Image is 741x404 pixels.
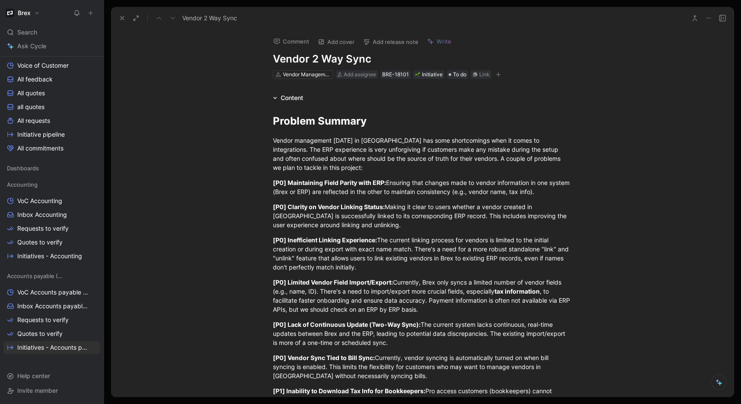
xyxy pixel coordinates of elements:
button: View actions [88,103,97,111]
div: Main section[PERSON_NAME] InboxVoice of Customer + Commercial NRR FeedbackInboxVoice of CustomerA... [3,1,100,155]
div: BRE-18101 [382,70,409,79]
span: The current linking process for vendors is limited to the initial creation or during export with ... [273,236,570,271]
div: Dashboards [3,162,100,177]
span: tax information [494,288,540,295]
button: View actions [88,197,97,205]
span: Accounts payable (AP) [7,272,65,280]
span: Currently, Brex only syncs a limited number of vendor fields (e.g., name, ID). There's a need to ... [273,279,563,295]
button: View actions [88,329,97,338]
span: Initiatives - Accounting [17,252,82,260]
span: Ask Cycle [17,41,46,51]
img: 🌱 [415,72,420,77]
span: Initiative pipeline [17,130,65,139]
div: Content [269,93,307,103]
a: All feedback [3,73,100,86]
span: [P0] Limited Vendor Field Import/Export: [273,279,393,286]
h1: Brex [18,9,31,17]
button: View actions [88,144,97,153]
img: Brex [6,9,14,17]
div: Vendor Management [283,70,331,79]
a: All commitments [3,142,100,155]
a: Ask Cycle [3,40,100,53]
span: Help center [17,372,50,379]
span: All feedback [17,75,53,84]
div: The current system lacks continuous, real-time updates between Brex and the ERP, leading to poten... [273,320,572,347]
div: Help center [3,370,100,382]
span: Inbox Accounting [17,210,67,219]
button: Add release note [359,36,422,48]
span: [P0] Maintaining Field Parity with ERP: [273,179,386,186]
h1: Vendor 2 Way Sync [273,52,572,66]
button: View actions [88,252,97,260]
button: View actions [88,89,97,97]
span: [P0] Inefficient Linking Experience: [273,236,377,244]
div: Dashboards [3,162,100,175]
span: All requests [17,116,50,125]
button: View actions [90,343,99,352]
span: To do [453,70,466,79]
a: Inbox Accounting [3,208,100,221]
span: Invite member [17,387,58,394]
div: Link [479,70,490,79]
div: Currently, vendor syncing is automatically turned on when bill syncing is enabled. This limits th... [273,353,572,380]
div: 🌱Initiative [413,70,444,79]
button: Add cover [314,36,358,48]
a: All quotes [3,87,100,100]
span: all quotes [17,103,44,111]
span: Vendor 2 Way Sync [182,13,237,23]
button: View actions [88,116,97,125]
div: Invite member [3,384,100,397]
span: All quotes [17,89,45,97]
button: BrexBrex [3,7,42,19]
span: Accounting [7,180,38,189]
span: VoC Accounting [17,197,62,205]
button: View actions [88,316,97,324]
span: VoC Accounts payable (AP) [17,288,89,297]
span: [P1] Inability to Download Tax Info for Bookkeepers: [273,387,425,395]
button: View actions [88,75,97,84]
a: all quotes [3,100,100,113]
button: View actions [88,61,97,70]
span: Requests to verify [17,224,69,233]
button: View actions [89,302,98,310]
a: Requests to verify [3,222,100,235]
span: Search [17,27,37,38]
span: Ensuring that changes made to vendor information in one system (Brex or ERP) are reflected in the... [273,179,571,195]
a: VoC Accounting [3,194,100,207]
span: Quotes to verify [17,329,63,338]
span: Vendor management [DATE] in [GEOGRAPHIC_DATA] has some shortcomings when it comes to integrations... [273,137,562,171]
div: Content [281,93,303,103]
span: Initiatives - Accounts payable (AP) [17,343,90,352]
button: View actions [88,224,97,233]
button: View actions [89,288,98,297]
div: AccountingVoC AccountingInbox AccountingRequests to verifyQuotes to verifyInitiatives - Accounting [3,178,100,263]
button: Write [423,35,455,47]
button: View actions [88,238,97,247]
span: Making it clear to users whether a vendor created in [GEOGRAPHIC_DATA] is successfully linked to ... [273,203,568,229]
span: Write [437,38,451,45]
a: Quotes to verify [3,327,100,340]
span: , to facilitate faster onboarding and ensure data accuracy. Payment information is often not avai... [273,288,572,313]
span: Quotes to verify [17,238,63,247]
div: To do [447,70,468,79]
a: Requests to verify [3,313,100,326]
a: Initiatives - Accounting [3,250,100,263]
a: Initiatives - Accounts payable (AP) [3,341,100,354]
span: Voice of Customer [17,61,69,70]
div: Accounts payable (AP) [3,269,100,282]
span: Add assignee [344,71,376,78]
div: Search [3,26,100,39]
span: Requests to verify [17,316,69,324]
a: All requests [3,114,100,127]
strong: [P0] Vendor Sync Tied to Bill Sync: [273,354,375,361]
strong: [P0] Lack of Continuous Update (Two-Way Sync): [273,321,421,328]
span: Dashboards [7,164,39,172]
span: [P0] Clarity on Vendor Linking Status: [273,203,385,210]
button: Comment [269,35,313,47]
div: Accounting [3,178,100,191]
a: Inbox Accounts payable (AP) [3,300,100,313]
a: Quotes to verify [3,236,100,249]
a: VoC Accounts payable (AP) [3,286,100,299]
span: All commitments [17,144,63,153]
a: Voice of Customer [3,59,100,72]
